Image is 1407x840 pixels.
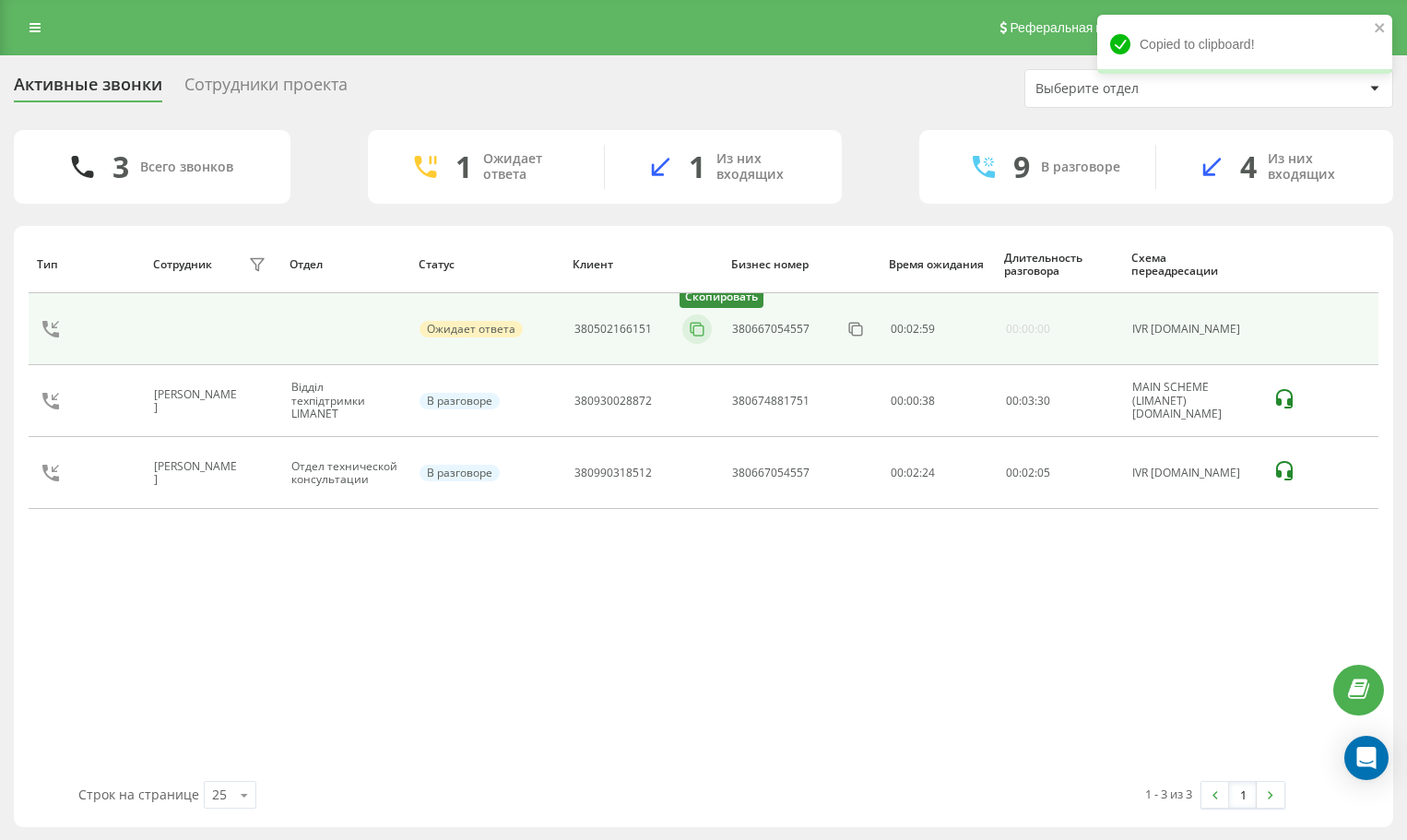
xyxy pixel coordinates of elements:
div: Активные звонки [14,75,162,103]
div: Бизнес номер [731,258,872,271]
div: Ожидает ответа [483,151,576,183]
div: IVR [DOMAIN_NAME] [1132,467,1253,479]
div: 380502166151 [574,323,652,336]
div: В разговоре [420,465,500,481]
div: Из них входящих [1268,151,1366,183]
div: Open Intercom Messenger [1344,736,1389,780]
span: Реферальная программа [1010,20,1161,35]
a: 1 [1229,782,1257,808]
div: Статус [419,258,556,271]
button: close [1374,20,1387,38]
div: Відділ техпідтримки LIMANET [291,381,400,420]
div: Сотрудники проекта [184,75,348,103]
div: 25 [212,786,227,804]
div: Сотрудник [153,258,212,271]
div: 380674881751 [732,395,810,408]
div: 9 [1013,149,1030,184]
div: 00:00:38 [891,395,986,408]
div: IVR [DOMAIN_NAME] [1132,323,1253,336]
span: 03 [1022,393,1035,408]
div: 380667054557 [732,323,810,336]
div: 1 [689,149,705,184]
div: Отдел технической консультации [291,460,400,487]
div: Выберите отдел [1035,81,1256,97]
div: [PERSON_NAME] [154,460,243,487]
div: 380990318512 [574,467,652,479]
div: Длительность разговора [1004,252,1114,278]
div: [PERSON_NAME] [154,388,243,415]
div: 1 - 3 из 3 [1145,785,1192,803]
div: Схема переадресации [1131,252,1255,278]
span: 00 [1006,465,1019,480]
div: : : [1006,467,1050,479]
div: Тип [37,258,135,271]
span: 05 [1037,465,1050,480]
div: 00:02:24 [891,467,986,479]
div: : : [891,323,935,336]
span: 00 [891,321,904,337]
span: 02 [906,321,919,337]
div: Всего звонков [140,160,233,175]
span: 59 [922,321,935,337]
div: 3 [112,149,129,184]
div: 380667054557 [732,467,810,479]
div: 380930028872 [574,395,652,408]
div: Клиент [573,258,714,271]
div: : : [1006,395,1050,408]
div: Ожидает ответа [420,321,523,337]
div: MAIN SCHEME (LIMANET) [DOMAIN_NAME] [1132,381,1253,420]
div: Скопировать [680,287,763,308]
span: Строк на странице [78,786,199,803]
div: 00:00:00 [1006,323,1050,336]
div: 4 [1240,149,1257,184]
div: Время ожидания [889,258,987,271]
div: Из них входящих [716,151,814,183]
span: 02 [1022,465,1035,480]
div: В разговоре [1041,160,1120,175]
span: 30 [1037,393,1050,408]
div: Отдел [290,258,401,271]
div: В разговоре [420,393,500,409]
div: 1 [455,149,472,184]
div: Copied to clipboard! [1097,15,1392,74]
span: 00 [1006,393,1019,408]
